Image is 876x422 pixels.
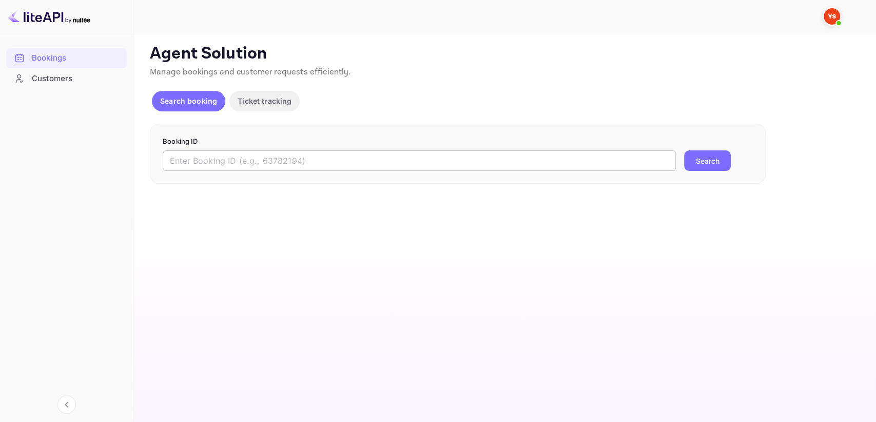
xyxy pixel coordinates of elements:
[6,48,127,68] div: Bookings
[150,67,351,78] span: Manage bookings and customer requests efficiently.
[163,137,753,147] p: Booking ID
[6,69,127,88] a: Customers
[238,95,291,106] p: Ticket tracking
[160,95,217,106] p: Search booking
[150,44,858,64] p: Agent Solution
[6,48,127,67] a: Bookings
[824,8,840,25] img: Yandex Support
[32,52,122,64] div: Bookings
[32,73,122,85] div: Customers
[8,8,90,25] img: LiteAPI logo
[163,150,676,171] input: Enter Booking ID (e.g., 63782194)
[6,69,127,89] div: Customers
[57,395,76,414] button: Collapse navigation
[684,150,731,171] button: Search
